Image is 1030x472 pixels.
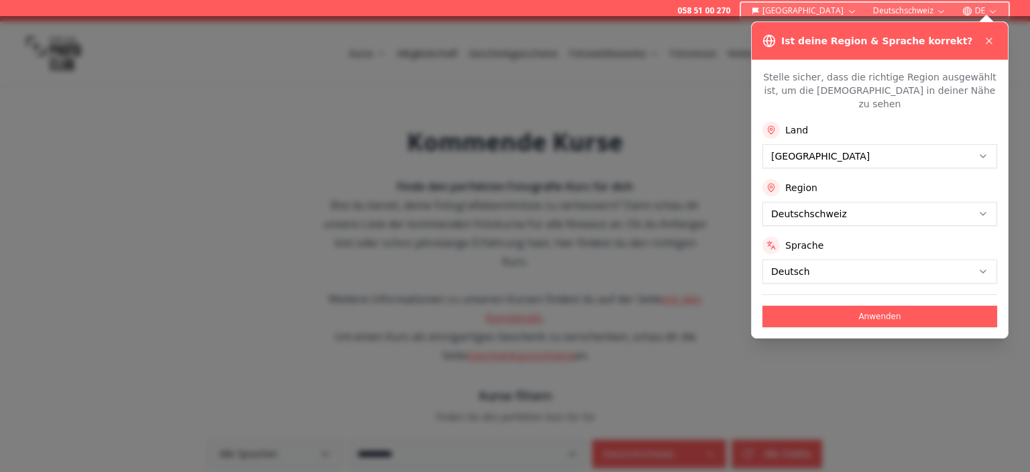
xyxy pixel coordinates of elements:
button: [GEOGRAPHIC_DATA] [746,3,862,19]
h3: Ist deine Region & Sprache korrekt? [781,34,972,48]
a: 058 51 00 270 [677,5,730,16]
p: Stelle sicher, dass die richtige Region ausgewählt ist, um die [DEMOGRAPHIC_DATA] in deiner Nähe ... [762,70,997,111]
button: Anwenden [762,306,997,327]
button: Deutschschweiz [868,3,952,19]
button: DE [957,3,1003,19]
label: Region [785,181,817,194]
label: Sprache [785,239,823,252]
label: Land [785,123,808,137]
